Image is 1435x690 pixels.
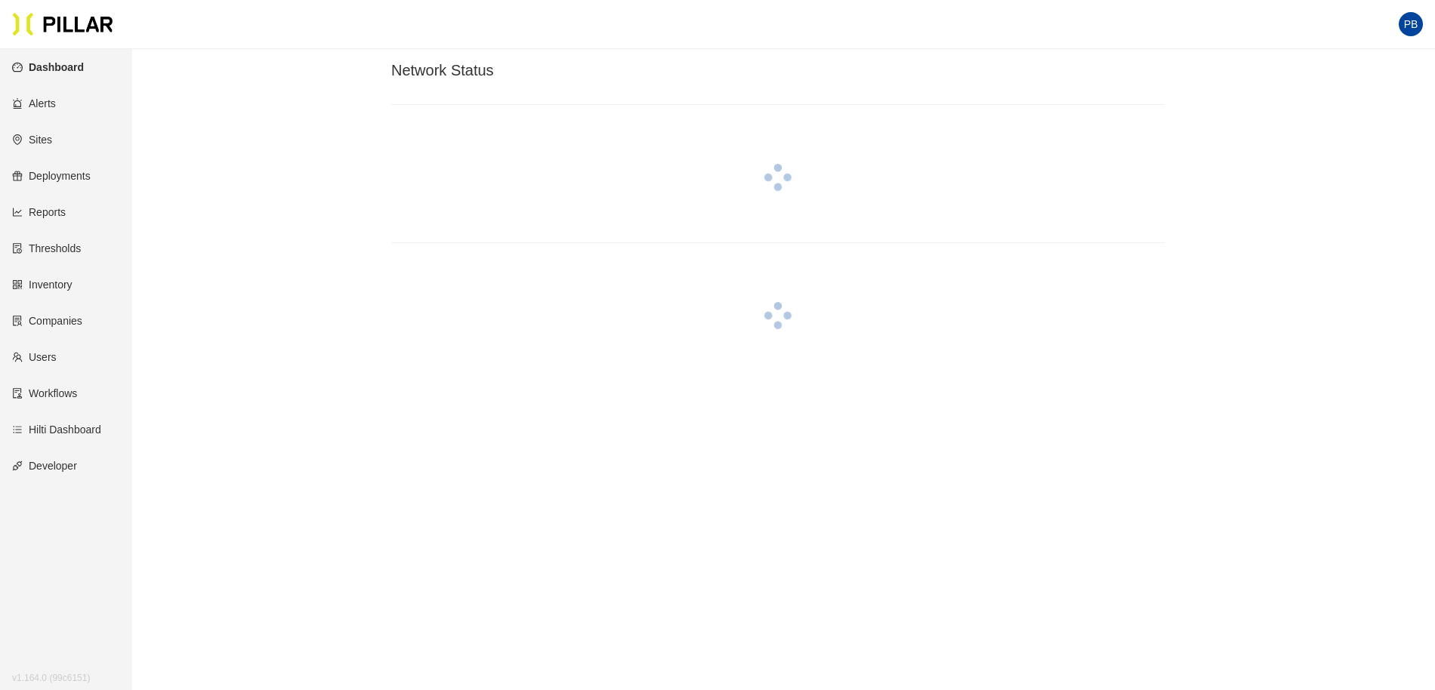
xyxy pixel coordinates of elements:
a: solutionCompanies [12,315,82,327]
a: apiDeveloper [12,460,77,472]
a: qrcodeInventory [12,279,73,291]
a: dashboardDashboard [12,61,84,73]
img: Pillar Technologies [12,12,113,36]
a: teamUsers [12,351,57,363]
a: environmentSites [12,134,52,146]
a: alertAlerts [12,97,56,109]
a: auditWorkflows [12,387,77,399]
a: barsHilti Dashboard [12,424,101,436]
span: PB [1404,12,1418,36]
a: exceptionThresholds [12,242,81,254]
a: line-chartReports [12,206,66,218]
a: giftDeployments [12,170,91,182]
h3: Network Status [391,61,1165,80]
